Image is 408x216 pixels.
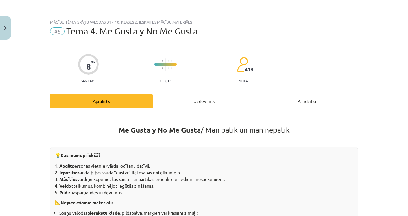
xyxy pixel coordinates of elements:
[50,27,65,35] span: #5
[237,78,248,83] p: pilda
[91,60,95,63] span: XP
[78,78,99,83] p: Saņemsi
[59,183,73,189] b: Veidot
[168,60,169,62] img: icon-short-line-57e1e144782c952c97e751825c79c345078a6d821885a25fce030b3d8c18986b.svg
[59,169,80,175] b: Iepazīties
[55,199,353,206] p: 📐
[168,67,169,69] img: icon-short-line-57e1e144782c952c97e751825c79c345078a6d821885a25fce030b3d8c18986b.svg
[165,58,166,71] img: icon-long-line-d9ea69661e0d244f92f715978eff75569469978d946b2353a9bb055b3ed8787d.svg
[59,189,353,196] li: pašpārbaudes uzdevumus.
[153,94,255,108] div: Uzdevums
[119,125,201,135] strong: Me Gusta y No Me Gusta
[162,60,163,62] img: icon-short-line-57e1e144782c952c97e751825c79c345078a6d821885a25fce030b3d8c18986b.svg
[59,190,70,195] b: Pildīt
[59,163,72,168] b: Apgūt
[59,182,353,189] li: teikumus, kombinējot iegūtās zināšanas.
[237,57,248,73] img: students-c634bb4e5e11cddfef0936a35e636f08e4e9abd3cc4e673bd6f9a4125e45ecb1.svg
[162,67,163,69] img: icon-short-line-57e1e144782c952c97e751825c79c345078a6d821885a25fce030b3d8c18986b.svg
[50,20,358,24] div: Mācību tēma: Spāņu valodas b1 - 10. klases 2. ieskaites mācību materiāls
[50,114,358,134] h1: / Man patīk un man nepatīk
[171,67,172,69] img: icon-short-line-57e1e144782c952c97e751825c79c345078a6d821885a25fce030b3d8c18986b.svg
[59,176,77,182] b: Mācīties
[59,176,353,182] li: vārdiņu kopumu, kas saistīti ar pārtikas produktu un ēdienu nosaukumiem.
[61,152,100,158] strong: Kas mums priekšā?
[55,152,353,159] p: 💡
[245,66,253,72] span: 418
[160,78,171,83] p: Grūts
[59,169,353,176] li: ar darbības vārda “gustar” lietošanas noteikumiem.
[171,60,172,62] img: icon-short-line-57e1e144782c952c97e751825c79c345078a6d821885a25fce030b3d8c18986b.svg
[86,62,91,71] div: 8
[50,94,153,108] div: Apraksts
[66,26,198,36] span: Tema 4. Me Gusta y No Me Gusta
[59,162,353,169] li: personas vietniekvārda locīšanu datīvā.
[87,210,120,216] strong: pierakstu klade
[255,94,358,108] div: Palīdzība
[61,199,113,205] strong: Nepieciešamie materiāli:
[4,26,7,30] img: icon-close-lesson-0947bae3869378f0d4975bcd49f059093ad1ed9edebbc8119c70593378902aed.svg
